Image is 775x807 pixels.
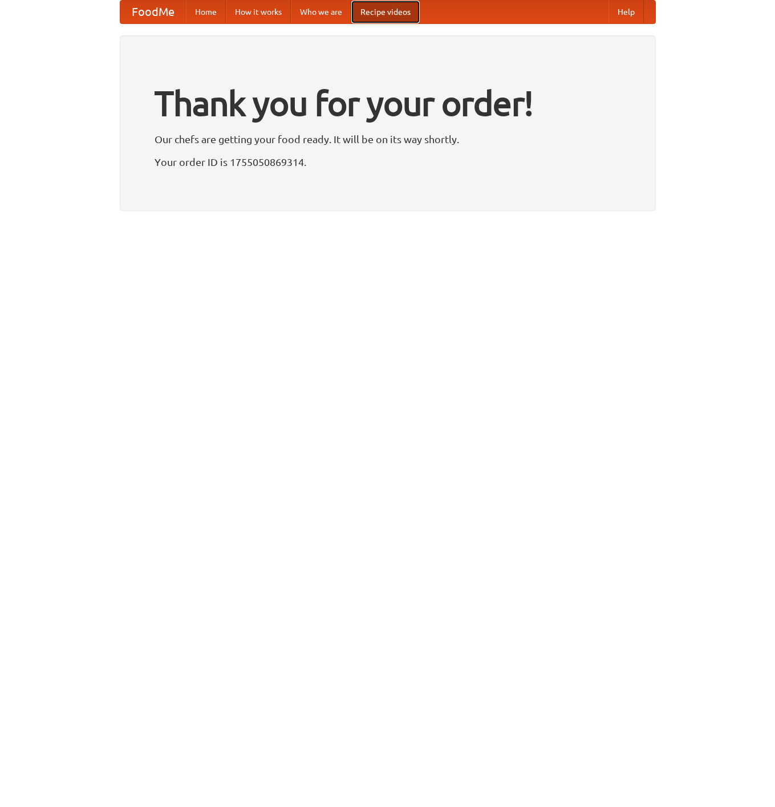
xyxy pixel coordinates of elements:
[155,76,621,131] h1: Thank you for your order!
[608,1,644,23] a: Help
[351,1,420,23] a: Recipe videos
[226,1,291,23] a: How it works
[120,1,186,23] a: FoodMe
[186,1,226,23] a: Home
[291,1,351,23] a: Who we are
[155,131,621,148] p: Our chefs are getting your food ready. It will be on its way shortly.
[155,153,621,171] p: Your order ID is 1755050869314.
